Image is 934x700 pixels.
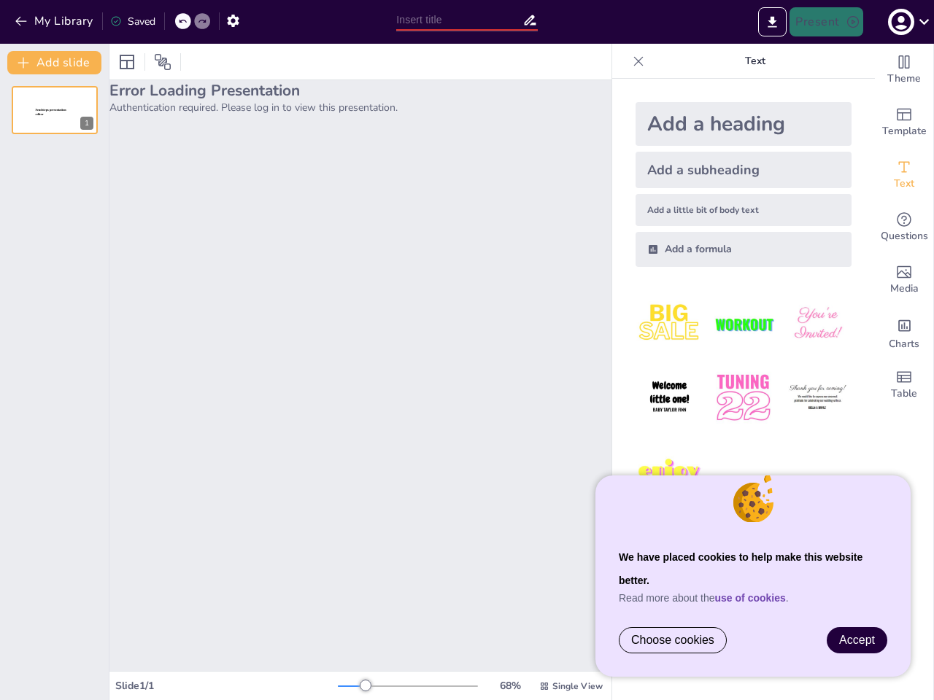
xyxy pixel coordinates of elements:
[875,254,933,306] div: Add images, graphics, shapes or video
[619,592,887,604] p: Read more about the .
[890,281,919,297] span: Media
[650,44,860,79] p: Text
[839,634,875,646] span: Accept
[894,176,914,192] span: Text
[636,290,703,358] img: 1.jpeg
[636,364,703,432] img: 4.jpeg
[889,336,919,352] span: Charts
[790,7,862,36] button: Present
[882,123,927,139] span: Template
[875,44,933,96] div: Change the overall theme
[758,7,787,36] button: Export to PowerPoint
[109,101,611,114] p: Authentication required. Please log in to view this presentation.
[12,86,98,134] div: 1
[881,228,928,244] span: Questions
[636,232,852,267] div: Add a formula
[109,80,611,101] h2: Error Loading Presentation
[636,102,852,146] div: Add a heading
[619,551,862,586] strong: We have placed cookies to help make this website better.
[709,290,777,358] img: 2.jpeg
[620,628,726,653] a: Choose cookies
[875,96,933,149] div: Add ready made slides
[875,359,933,411] div: Add a table
[784,364,852,432] img: 6.jpeg
[715,592,786,604] a: use of cookies
[631,634,714,647] span: Choose cookies
[636,152,852,188] div: Add a subheading
[875,201,933,254] div: Get real-time input from your audience
[7,51,101,74] button: Add slide
[154,53,171,71] span: Position
[493,679,528,693] div: 68 %
[636,438,703,506] img: 7.jpeg
[875,149,933,201] div: Add text boxes
[891,386,917,402] span: Table
[887,71,921,87] span: Theme
[784,290,852,358] img: 3.jpeg
[636,194,852,226] div: Add a little bit of body text
[552,680,603,692] span: Single View
[709,364,777,432] img: 5.jpeg
[827,628,887,653] a: Accept
[115,679,338,693] div: Slide 1 / 1
[110,15,155,28] div: Saved
[875,306,933,359] div: Add charts and graphs
[80,117,93,130] div: 1
[36,109,66,117] span: Sendsteps presentation editor
[11,9,99,33] button: My Library
[115,50,139,74] div: Layout
[396,9,522,31] input: Insert title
